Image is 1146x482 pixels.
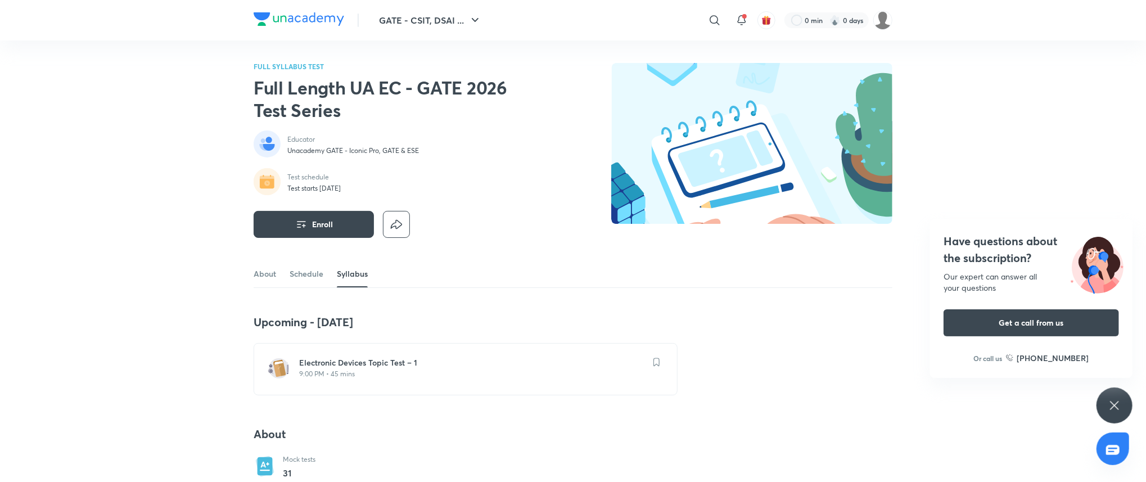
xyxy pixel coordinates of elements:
[337,260,368,287] a: Syllabus
[283,466,315,480] p: 31
[1017,352,1089,364] h6: [PHONE_NUMBER]
[254,211,374,238] button: Enroll
[873,11,892,30] img: krishnakumar J
[312,219,333,230] span: Enroll
[290,260,323,287] a: Schedule
[944,233,1119,267] h4: Have questions about the subscription?
[287,135,419,144] p: Educator
[372,9,489,31] button: GATE - CSIT, DSAI ...
[299,370,646,379] p: 9:00 PM • 45 mins
[283,455,315,464] p: Mock tests
[268,357,290,380] img: test
[287,173,341,182] p: Test schedule
[254,315,678,330] h4: Upcoming - [DATE]
[299,357,646,368] h6: Electronic Devices Topic Test – 1
[287,184,341,193] p: Test starts [DATE]
[1062,233,1133,294] img: ttu_illustration_new.svg
[254,76,542,121] h2: Full Length UA EC - GATE 2026 Test Series
[254,12,344,29] a: Company Logo
[287,146,419,155] p: Unacademy GATE - Iconic Pro, GATE & ESE
[944,271,1119,294] div: Our expert can answer all your questions
[829,15,841,26] img: streak
[757,11,775,29] button: avatar
[254,63,542,70] p: FULL SYLLABUS TEST
[944,309,1119,336] button: Get a call from us
[1006,352,1089,364] a: [PHONE_NUMBER]
[761,15,771,25] img: avatar
[254,427,678,442] h4: About
[974,353,1003,363] p: Or call us
[653,358,660,367] img: save
[254,12,344,26] img: Company Logo
[254,260,276,287] a: About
